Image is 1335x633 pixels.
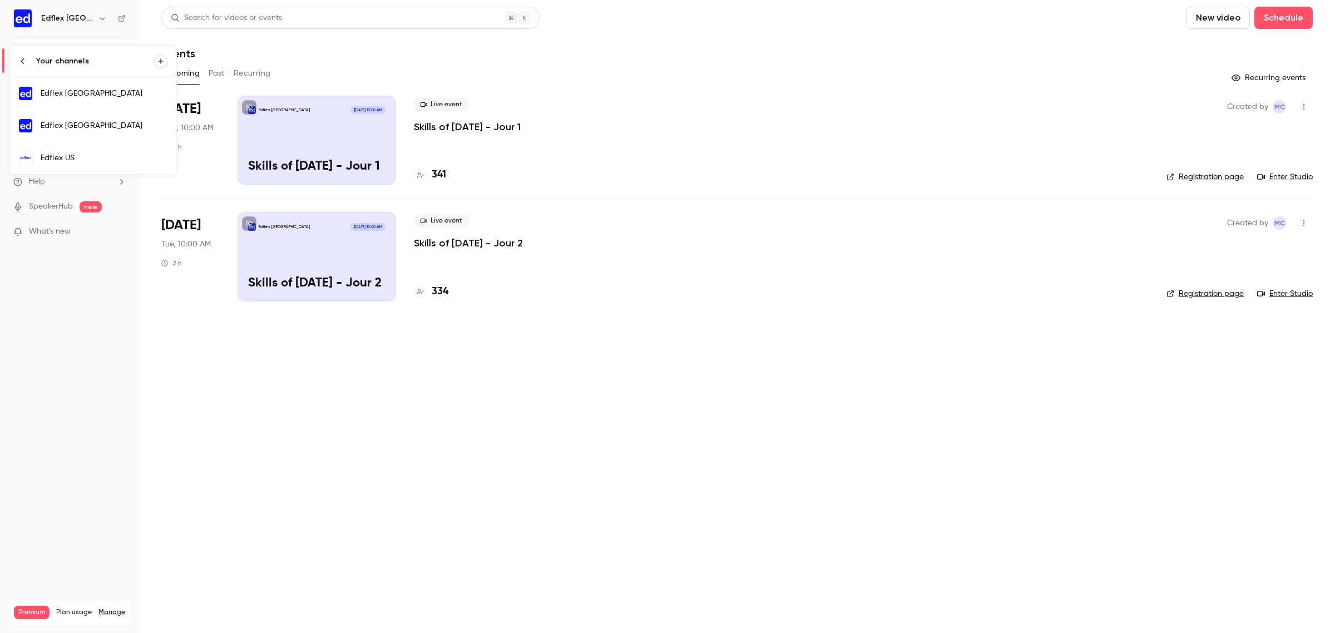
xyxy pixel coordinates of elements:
div: Your channels [36,56,154,67]
img: Edflex Italy [19,119,32,132]
div: Edflex [GEOGRAPHIC_DATA] [41,88,167,99]
img: Edflex France [19,87,32,100]
div: Edflex [GEOGRAPHIC_DATA] [41,120,167,131]
div: Edflex US [41,152,167,164]
img: Edflex US [19,151,32,165]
